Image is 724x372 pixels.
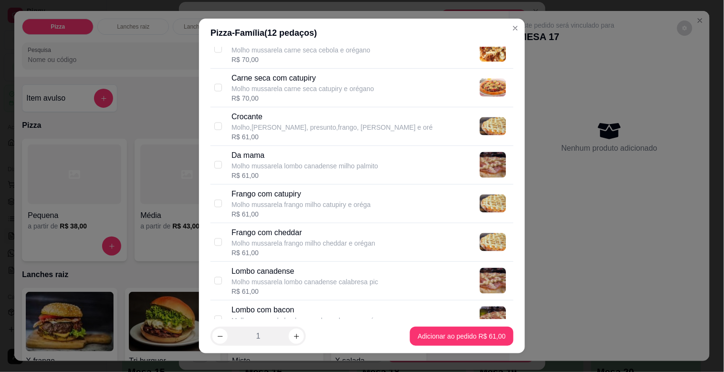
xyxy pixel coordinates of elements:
[256,331,261,342] p: 1
[231,209,371,219] div: R$ 61,00
[231,171,378,180] div: R$ 61,00
[231,150,378,161] p: Da mama
[231,248,375,258] div: R$ 61,00
[231,316,381,325] p: Molho mussarela lombo canadense bacon e oréga
[231,188,371,200] p: Frango com catupiry
[480,233,506,252] img: product-image
[289,329,304,344] button: increase-product-quantity
[231,200,371,209] p: Molho mussarela frango milho catupiry e oréga
[231,277,378,287] p: Molho mussarela lombo canadense calabresa pic
[480,195,506,213] img: product-image
[210,26,514,40] div: Pizza - Família ( 12 pedaços)
[480,152,506,178] img: product-image
[508,21,523,36] button: Close
[480,268,506,294] img: product-image
[480,307,506,333] img: product-image
[231,132,433,142] div: R$ 61,00
[231,45,370,55] p: Molho mussarela carne seca cebola e orégano
[231,304,381,316] p: Lombo com bacon
[231,72,374,84] p: Carne seca com catupiry
[231,238,375,248] p: Molho mussarela frango milho cheddar e orégan
[410,327,513,346] button: Adicionar ao pedido R$ 61,00
[231,161,378,171] p: Molho mussarela lombo canadense milho palmito
[231,227,375,238] p: Frango com cheddar
[480,79,506,97] img: product-image
[231,123,433,132] p: Molho,[PERSON_NAME], presunto,frango, [PERSON_NAME] e oré
[480,36,506,62] img: product-image
[480,117,506,136] img: product-image
[231,93,374,103] div: R$ 70,00
[231,111,433,123] p: Crocante
[212,329,228,344] button: decrease-product-quantity
[231,84,374,93] p: Molho mussarela carne seca catupiry e orégano
[231,266,378,277] p: Lombo canadense
[231,287,378,296] div: R$ 61,00
[231,55,370,64] div: R$ 70,00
